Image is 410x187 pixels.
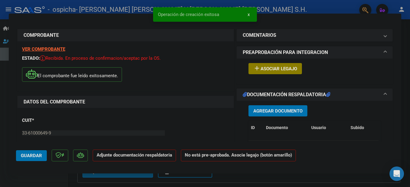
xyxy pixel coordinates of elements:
strong: Adjunte documentación respaldatoria [97,152,172,158]
h1: COMENTARIOS [243,32,276,39]
p: CUIT [22,117,84,124]
p: El comprobante fue leído exitosamente. [22,67,122,82]
div: Open Intercom Messenger [389,166,404,181]
span: Documento [266,125,288,130]
span: Recibida. En proceso de confirmacion/aceptac por la OS. [40,55,161,61]
strong: No está pre-aprobada. Asocie legajo (botón amarillo) [181,150,296,161]
button: x [243,9,255,20]
datatable-header-cell: Usuario [309,121,348,134]
h1: PREAPROBACIÓN PARA INTEGRACION [243,49,328,56]
datatable-header-cell: Subido [348,121,378,134]
button: Agregar Documento [248,105,307,116]
span: Operación de creación exitosa [158,11,219,17]
button: Asociar Legajo [248,63,302,74]
mat-expansion-panel-header: DOCUMENTACIÓN RESPALDATORIA [237,89,392,101]
div: No data to display [248,141,379,156]
h1: DOCUMENTACIÓN RESPALDATORIA [243,91,330,98]
button: Guardar [16,150,47,161]
span: Usuario [311,125,326,130]
div: PREAPROBACIÓN PARA INTEGRACION [237,59,392,84]
datatable-header-cell: ID [248,121,264,134]
mat-expansion-panel-header: COMENTARIOS [237,29,392,41]
span: ESTADO: [22,55,40,61]
strong: COMPROBANTE [24,32,59,38]
span: Guardar [21,153,42,158]
span: Agregar Documento [253,108,303,114]
strong: DATOS DEL COMPROBANTE [24,99,85,105]
span: Subido [351,125,364,130]
a: VER COMPROBANTE [22,46,65,52]
datatable-header-cell: Acción [378,121,408,134]
span: Asociar Legajo [261,66,297,71]
span: ID [251,125,255,130]
span: x [248,12,250,17]
datatable-header-cell: Documento [264,121,309,134]
mat-expansion-panel-header: PREAPROBACIÓN PARA INTEGRACION [237,46,392,59]
mat-icon: add [253,65,261,72]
